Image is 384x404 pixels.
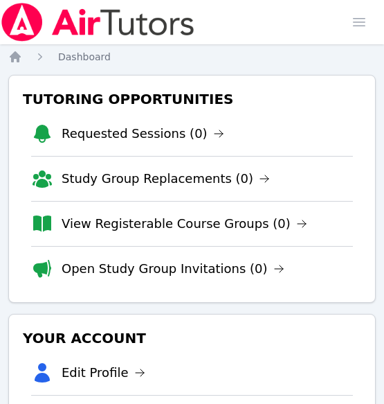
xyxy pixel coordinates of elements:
[58,51,111,62] span: Dashboard
[20,326,364,351] h3: Your Account
[20,87,364,112] h3: Tutoring Opportunities
[62,169,270,188] a: Study Group Replacements (0)
[58,50,111,64] a: Dashboard
[8,50,376,64] nav: Breadcrumb
[62,214,307,234] a: View Registerable Course Groups (0)
[62,124,224,143] a: Requested Sessions (0)
[62,363,145,383] a: Edit Profile
[62,259,284,279] a: Open Study Group Invitations (0)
